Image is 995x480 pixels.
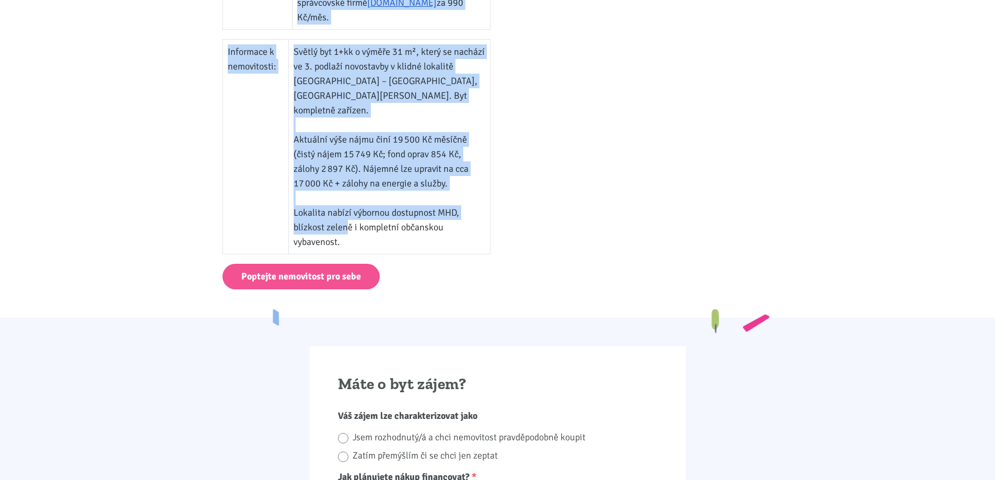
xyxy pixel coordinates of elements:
td: Světlý byt 1+kk o výměře 31 m², který se nachází ve 3. podlaží novostavby v klidné lokalitě [GEOG... [288,40,490,254]
td: Informace k nemovitosti: [223,40,289,254]
label: Zatím přemýšlím či se chci jen zeptat [353,448,658,464]
span: Váš zájem lze charakterizovat jako [338,410,477,422]
a: Poptejte nemovitost pro sebe [223,264,380,289]
h2: Máte o byt zájem? [338,374,658,394]
label: Jsem rozhodnutý/á a chci nemovitost pravděpodobně koupit [353,429,658,446]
